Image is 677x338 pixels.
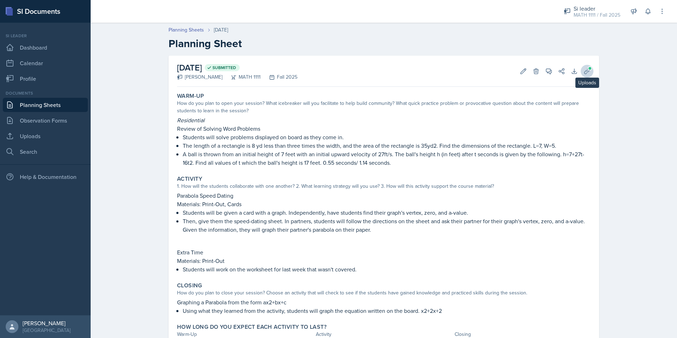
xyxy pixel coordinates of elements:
div: 1. How will the students collaborate with one another? 2. What learning strategy will you use? 3.... [177,182,591,190]
div: Documents [3,90,88,96]
p: Students will solve problems displayed on board as they come in. [183,133,591,141]
div: How do you plan to open your session? What icebreaker will you facilitate to help build community... [177,100,591,114]
div: MATH 1111 / Fall 2025 [574,11,620,19]
label: Warm-Up [177,92,204,100]
p: Review of Solving Word Problems [177,124,591,133]
a: Search [3,145,88,159]
a: Observation Forms [3,113,88,128]
p: Extra Time [177,248,591,257]
label: How long do you expect each activity to last? [177,323,326,331]
label: Closing [177,282,202,289]
div: [GEOGRAPHIC_DATA] [23,327,70,334]
div: Activity [316,331,452,338]
a: Uploads [3,129,88,143]
a: Planning Sheets [169,26,204,34]
p: Using what they learned from the activity, students will graph the equation written on the board.... [183,306,591,315]
div: Fall 2025 [261,73,297,81]
button: Uploads [581,65,593,78]
p: Materials: Print-Out [177,257,591,265]
div: How do you plan to close your session? Choose an activity that will check to see if the students ... [177,289,591,297]
div: [PERSON_NAME] [177,73,222,81]
span: Submitted [212,65,236,71]
p: Students will work on the worksheet for last week that wasn't covered. [183,265,591,274]
p: A ball is thrown from an initial height of 7 feet with an initial upward velocity of 27ft/s. The ... [183,150,591,167]
em: Residential [177,116,205,124]
p: Materials: Print-Out, Cards [177,200,591,208]
label: Activity [177,175,202,182]
a: Profile [3,72,88,86]
div: Si leader [574,4,620,13]
h2: Planning Sheet [169,37,599,50]
div: Closing [455,331,591,338]
div: Warm-Up [177,331,313,338]
div: [DATE] [214,26,228,34]
div: Help & Documentation [3,170,88,184]
p: The length of a rectangle is 8 yd less than three times the width, and the area of the rectangle ... [183,141,591,150]
div: Si leader [3,33,88,39]
div: [PERSON_NAME] [23,320,70,327]
h2: [DATE] [177,61,297,74]
p: Then, give them the speed-dating sheet. In partners, students will follow the directions on the s... [183,217,591,234]
div: MATH 1111 [222,73,261,81]
a: Planning Sheets [3,98,88,112]
p: Graphing a Parabola from the form ax2+bx+c [177,298,591,306]
a: Calendar [3,56,88,70]
p: Parabola Speed Dating [177,191,591,200]
p: Students will be given a card with a graph. Independently, have students find their graph's verte... [183,208,591,217]
a: Dashboard [3,40,88,55]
